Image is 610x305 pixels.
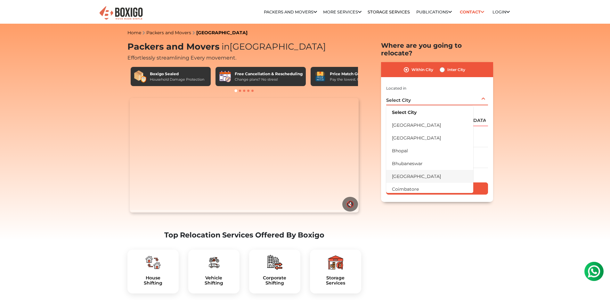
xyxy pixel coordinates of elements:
[145,255,161,270] img: boxigo_packers_and_movers_plan
[193,275,234,286] h5: Vehicle Shifting
[328,255,343,270] img: boxigo_packers_and_movers_plan
[127,231,361,239] h2: Top Relocation Services Offered By Boxigo
[222,41,230,52] span: in
[342,197,358,212] button: 🔇
[416,10,452,14] a: Publications
[6,6,19,19] img: whatsapp-icon.svg
[254,275,295,286] h5: Corporate Shifting
[315,275,356,286] a: StorageServices
[386,85,406,91] label: Located in
[130,98,359,213] video: Your browser does not support the video tag.
[315,275,356,286] h5: Storage Services
[368,10,410,14] a: Storage Services
[133,275,174,286] h5: House Shifting
[267,255,282,270] img: boxigo_packers_and_movers_plan
[193,275,234,286] a: VehicleShifting
[235,71,303,77] div: Free Cancellation & Rescheduling
[206,255,222,270] img: boxigo_packers_and_movers_plan
[314,70,327,83] img: Price Match Guarantee
[219,41,326,52] span: [GEOGRAPHIC_DATA]
[99,5,143,21] img: Boxigo
[386,144,473,157] li: Bhopal
[386,157,473,170] li: Bhubaneswar
[150,71,204,77] div: Boxigo Sealed
[219,70,232,83] img: Free Cancellation & Rescheduling
[150,77,204,82] div: Household Damage Protection
[146,30,191,36] a: Packers and Movers
[127,30,141,36] a: Home
[330,77,378,82] div: Pay the lowest. Guaranteed!
[330,71,378,77] div: Price Match Guarantee
[264,10,317,14] a: Packers and Movers
[386,183,473,196] li: Coimbatore
[458,7,486,17] a: Contact
[127,55,236,61] span: Effortlessly streamlining Every movement.
[127,42,361,52] h1: Packers and Movers
[196,30,248,36] a: [GEOGRAPHIC_DATA]
[386,132,473,144] li: [GEOGRAPHIC_DATA]
[133,275,174,286] a: HouseShifting
[386,97,411,103] span: Select City
[386,106,473,119] li: Select City
[386,170,473,183] li: [GEOGRAPHIC_DATA]
[235,77,303,82] div: Change plans? No stress!
[386,119,473,132] li: [GEOGRAPHIC_DATA]
[323,10,362,14] a: More services
[492,10,510,14] a: Login
[411,66,433,74] label: Within City
[134,70,147,83] img: Boxigo Sealed
[254,275,295,286] a: CorporateShifting
[381,42,493,57] h2: Where are you going to relocate?
[447,66,465,74] label: Inter City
